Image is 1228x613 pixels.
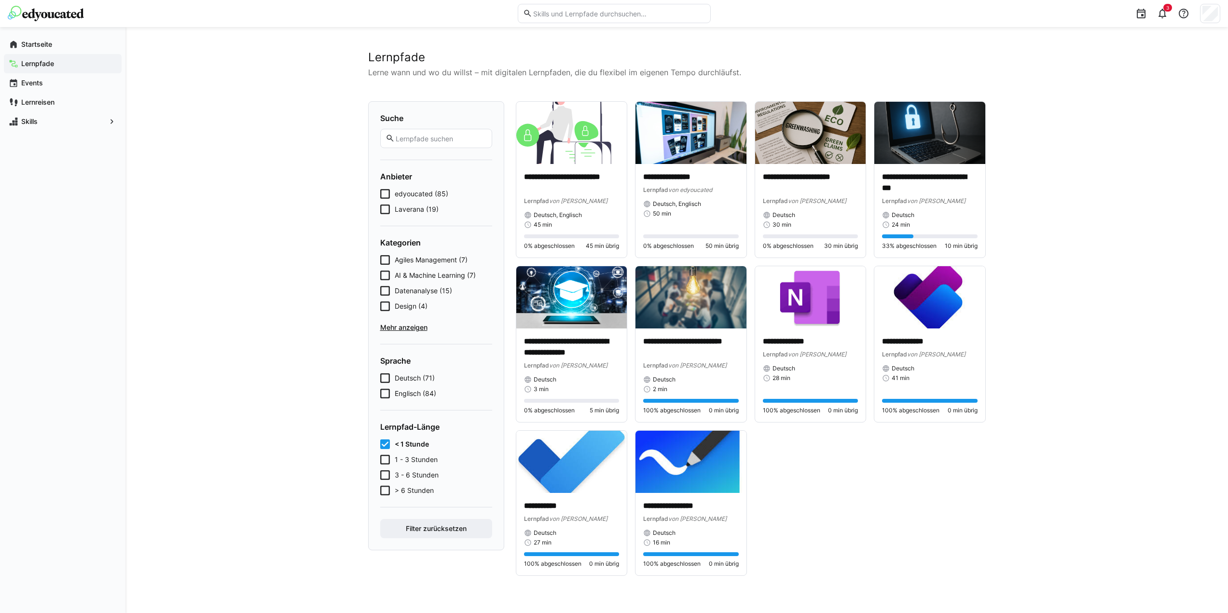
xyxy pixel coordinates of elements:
span: Lernpfad [882,351,907,358]
span: 100% abgeschlossen [643,560,701,568]
span: 0 min übrig [589,560,619,568]
span: Englisch (84) [395,389,436,398]
span: 0 min übrig [709,560,739,568]
span: 45 min [534,221,552,229]
span: Deutsch, Englisch [653,200,701,208]
span: > 6 Stunden [395,486,434,495]
span: Laverana (19) [395,204,439,214]
h4: Sprache [380,356,492,366]
span: 100% abgeschlossen [643,407,701,414]
span: 100% abgeschlossen [882,407,939,414]
p: Lerne wann und wo du willst – mit digitalen Lernpfaden, die du flexibel im eigenen Tempo durchläu... [368,67,986,78]
span: Deutsch (71) [395,373,435,383]
h4: Suche [380,113,492,123]
span: 50 min [653,210,671,218]
span: Deutsch [892,365,914,372]
span: 100% abgeschlossen [763,407,820,414]
span: Lernpfad [763,351,788,358]
img: image [874,266,985,328]
span: < 1 Stunde [395,439,429,449]
span: Deutsch [773,365,795,372]
h4: Kategorien [380,238,492,247]
span: 41 min [892,374,910,382]
span: 33% abgeschlossen [882,242,937,250]
span: 0% abgeschlossen [763,242,814,250]
span: 3 - 6 Stunden [395,470,439,480]
span: Deutsch, Englisch [534,211,582,219]
span: Agiles Management (7) [395,255,468,265]
span: Lernpfad [643,515,668,522]
span: von [PERSON_NAME] [668,362,727,369]
span: Filter zurücksetzen [404,524,468,533]
span: 27 min [534,539,552,546]
span: Lernpfad [524,362,549,369]
span: Lernpfad [882,197,907,204]
span: von edyoucated [668,186,712,193]
span: 0 min übrig [709,407,739,414]
button: Filter zurücksetzen [380,519,492,538]
span: 2 min [653,385,667,393]
img: image [635,102,746,164]
h4: Lernpfad-Länge [380,422,492,432]
span: 30 min [773,221,791,229]
span: 0 min übrig [828,407,858,414]
img: image [516,266,627,328]
img: image [635,266,746,328]
img: image [874,102,985,164]
h4: Anbieter [380,172,492,181]
span: 0% abgeschlossen [524,407,575,414]
span: Deutsch [892,211,914,219]
span: Datenanalyse (15) [395,286,452,296]
span: Lernpfad [524,515,549,522]
input: Lernpfade suchen [395,134,486,143]
span: von [PERSON_NAME] [788,351,846,358]
span: Deutsch [653,376,676,383]
span: 28 min [773,374,790,382]
span: von [PERSON_NAME] [907,351,966,358]
span: von [PERSON_NAME] [788,197,846,204]
span: Deutsch [534,376,556,383]
span: 3 min [534,385,549,393]
img: image [635,431,746,493]
span: 100% abgeschlossen [524,560,581,568]
span: Design (4) [395,301,428,311]
img: image [755,266,866,328]
span: Mehr anzeigen [380,323,492,332]
span: Deutsch [653,529,676,537]
span: 0% abgeschlossen [643,242,694,250]
input: Skills und Lernpfade durchsuchen… [532,9,705,18]
span: von [PERSON_NAME] [668,515,727,522]
span: 50 min übrig [705,242,739,250]
span: von [PERSON_NAME] [907,197,966,204]
span: 1 - 3 Stunden [395,455,438,464]
span: von [PERSON_NAME] [549,362,607,369]
span: edyoucated (85) [395,189,448,199]
span: Lernpfad [643,362,668,369]
span: 10 min übrig [945,242,978,250]
span: von [PERSON_NAME] [549,197,607,204]
img: image [755,102,866,164]
span: 45 min übrig [586,242,619,250]
span: Lernpfad [643,186,668,193]
span: von [PERSON_NAME] [549,515,607,522]
span: Deutsch [773,211,795,219]
span: 0% abgeschlossen [524,242,575,250]
h2: Lernpfade [368,50,986,65]
span: 0 min übrig [948,407,978,414]
span: Lernpfad [524,197,549,204]
span: 16 min [653,539,670,546]
span: Lernpfad [763,197,788,204]
span: Deutsch [534,529,556,537]
img: image [516,431,627,493]
span: 5 min übrig [590,407,619,414]
img: image [516,102,627,164]
span: 3 [1166,5,1169,11]
span: 30 min übrig [824,242,858,250]
span: 24 min [892,221,910,229]
span: AI & Machine Learning (7) [395,271,476,280]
